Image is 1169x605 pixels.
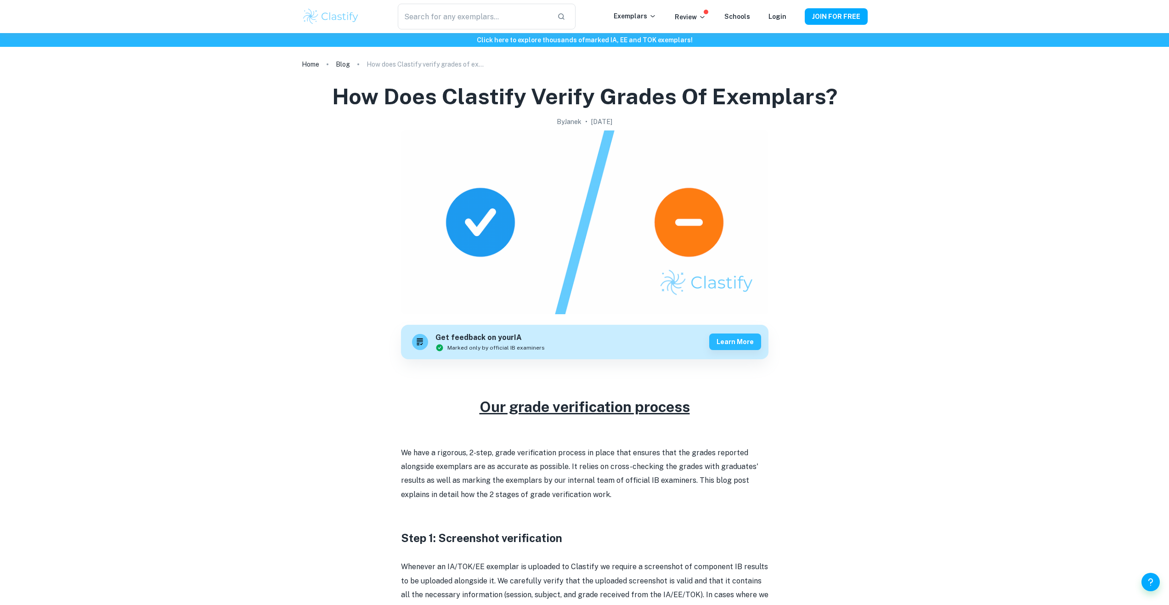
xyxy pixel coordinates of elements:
u: Our grade verification process [480,398,690,415]
p: How does Clastify verify grades of exemplars? [367,59,486,69]
img: Clastify logo [302,7,360,26]
input: Search for any exemplars... [398,4,549,29]
button: JOIN FOR FREE [805,8,868,25]
a: Login [768,13,786,20]
h3: Step 1: Screenshot verification [401,530,768,546]
h1: How does Clastify verify grades of exemplars? [332,82,837,111]
p: We have a rigorous, 2-step, grade verification process in place that ensures that the grades repo... [401,446,768,502]
p: Review [675,12,706,22]
span: Marked only by official IB examiners [447,344,545,352]
p: Exemplars [614,11,656,21]
p: • [585,117,587,127]
h2: [DATE] [591,117,612,127]
a: Home [302,58,319,71]
a: Blog [336,58,350,71]
img: How does Clastify verify grades of exemplars? cover image [401,130,768,314]
button: Help and Feedback [1141,573,1160,591]
a: Schools [724,13,750,20]
h6: Click here to explore thousands of marked IA, EE and TOK exemplars ! [2,35,1167,45]
button: Learn more [709,334,761,350]
h2: By Janek [557,117,582,127]
a: Get feedback on yourIAMarked only by official IB examinersLearn more [401,325,768,359]
h6: Get feedback on your IA [435,332,545,344]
